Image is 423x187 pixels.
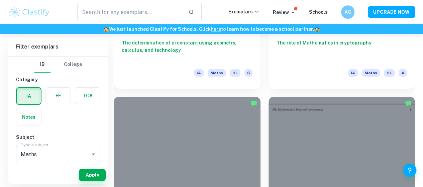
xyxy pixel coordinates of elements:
span: 🏫 [314,26,320,32]
h6: Subject [16,133,100,141]
div: Filter type choice [34,57,82,73]
span: HL [230,69,240,77]
button: Apply [79,169,106,181]
button: EE [46,88,71,104]
button: Help and Feedback [403,164,416,177]
button: IA [17,88,41,104]
button: IB [34,57,50,73]
p: Review [273,9,296,16]
img: Marked [405,100,412,107]
span: Maths [362,69,380,77]
button: UPGRADE NOW [368,6,415,18]
button: College [64,57,82,73]
span: 🏫 [103,26,109,32]
button: Open [89,150,98,159]
a: here [211,26,221,32]
input: Search for any exemplars... [77,3,183,21]
img: Marked [250,100,257,107]
h6: Category [16,76,100,83]
p: Exemplars [228,8,259,15]
img: Clastify logo [8,5,50,19]
a: Schools [309,9,328,15]
h6: We just launched Clastify for Schools. Click to learn how to become a school partner. [1,25,422,33]
label: Type a subject [21,142,48,148]
span: IA [194,69,204,77]
span: HL [384,69,395,77]
button: Notes [16,109,41,125]
span: 4 [399,69,407,77]
h6: The role of Mathematics in cryptography [277,39,407,61]
button: AG [341,5,354,19]
span: IA [348,69,358,77]
span: 6 [244,69,252,77]
span: Maths [208,69,226,77]
h6: Filter exemplars [8,37,108,56]
button: TOK [75,88,100,104]
h6: AG [344,8,352,16]
h6: The determination of pi constant using geometry, calculus, and technology [122,39,252,61]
